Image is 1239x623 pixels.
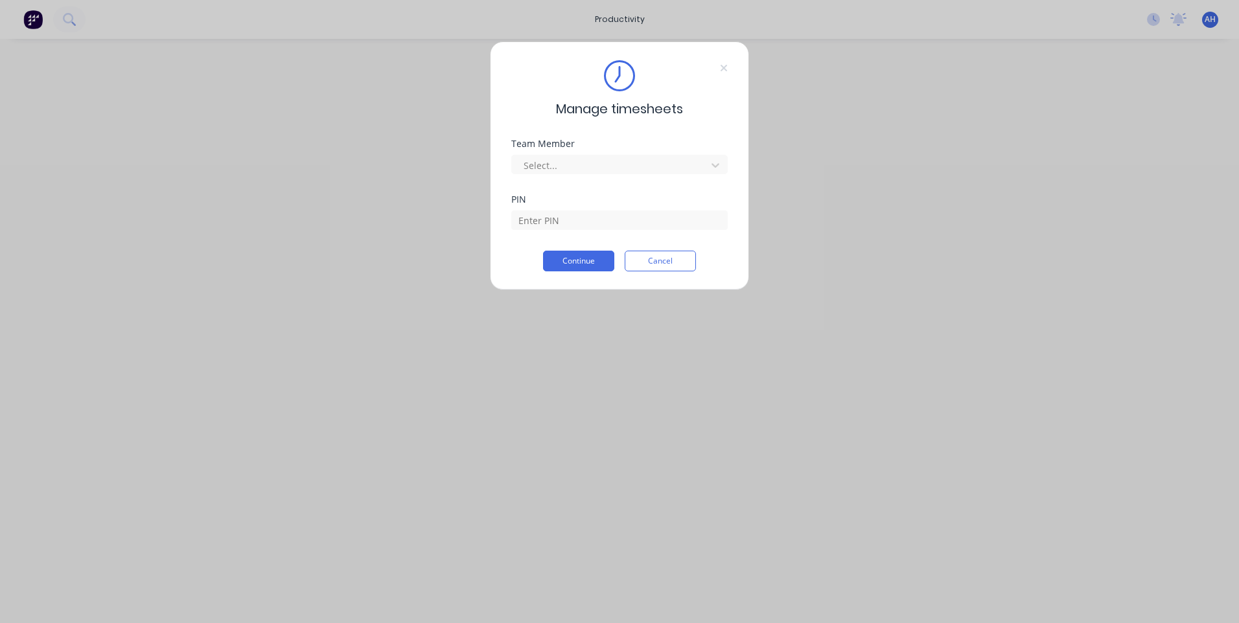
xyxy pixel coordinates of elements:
input: Enter PIN [511,210,728,230]
div: Team Member [511,139,728,148]
span: Manage timesheets [556,99,683,119]
button: Cancel [625,251,696,271]
div: PIN [511,195,728,204]
button: Continue [543,251,614,271]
